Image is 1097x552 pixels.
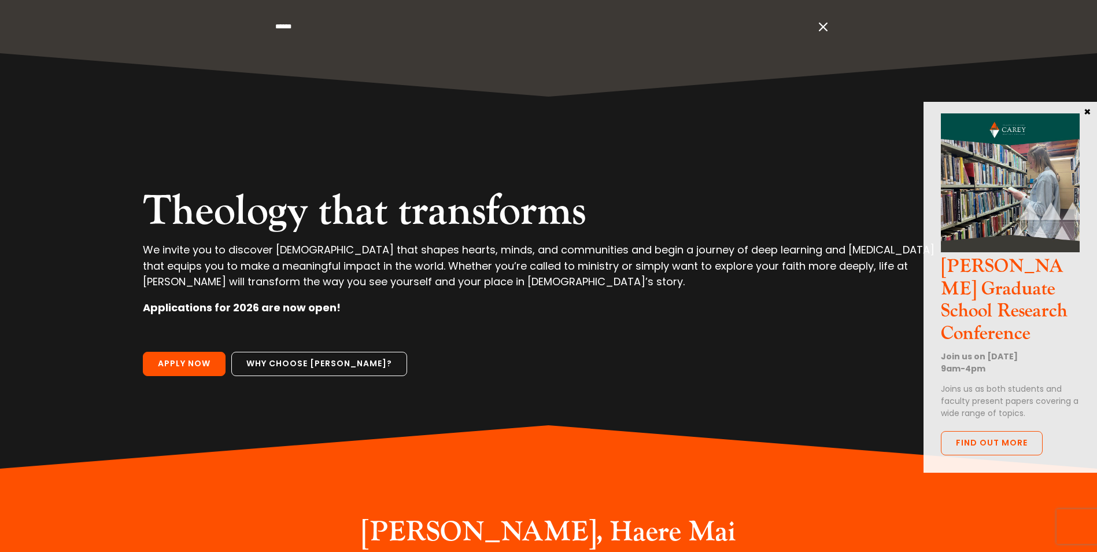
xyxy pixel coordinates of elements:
[143,300,341,315] strong: Applications for 2026 are now open!
[941,351,1018,362] strong: Join us on [DATE]
[143,242,954,300] p: We invite you to discover [DEMOGRAPHIC_DATA] that shapes hearts, minds, and communities and begin...
[941,256,1080,351] h3: [PERSON_NAME] Graduate School Research Conference
[941,363,985,374] strong: 9am-4pm
[231,352,407,376] a: Why choose [PERSON_NAME]?
[143,352,226,376] a: Apply Now
[941,431,1043,455] a: Find out more
[1081,106,1093,116] button: Close
[143,186,954,242] h2: Theology that transforms
[941,383,1080,419] p: Joins us as both students and faculty present papers covering a wide range of topics.
[941,113,1080,252] img: CGS Research Conference
[941,242,1080,256] a: CGS Research Conference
